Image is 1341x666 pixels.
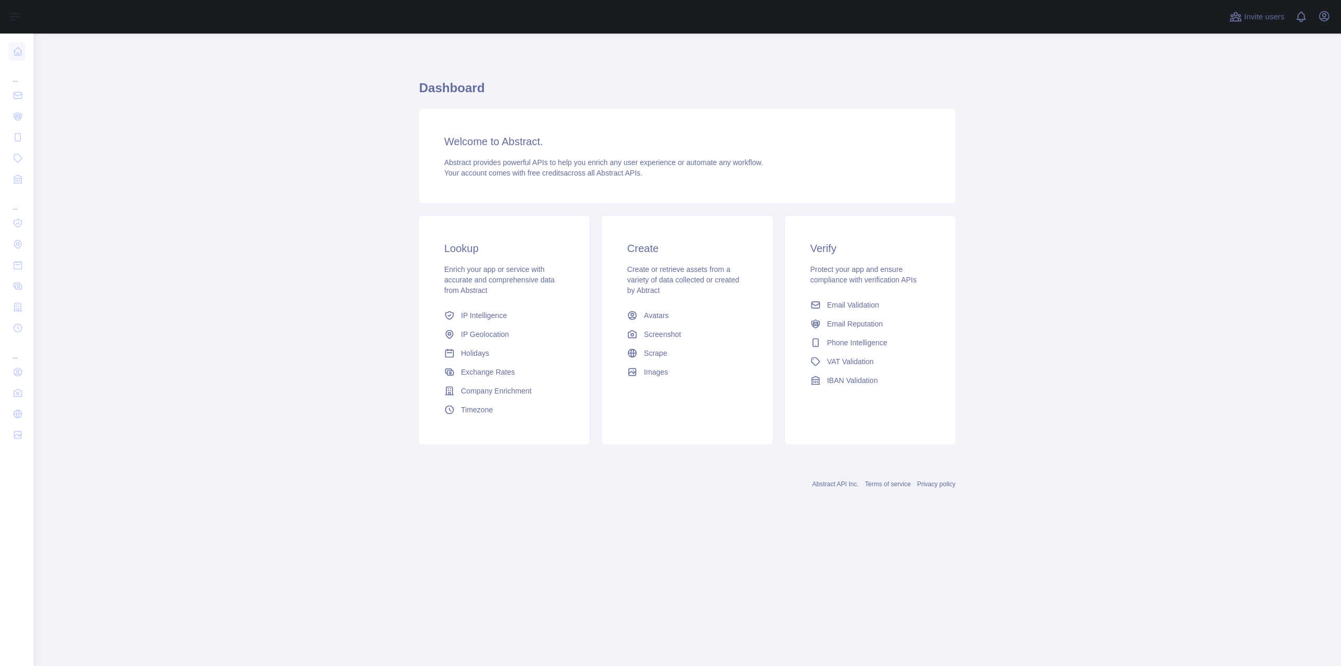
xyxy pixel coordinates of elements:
a: Timezone [440,400,568,419]
h3: Welcome to Abstract. [444,134,930,149]
span: Protect your app and ensure compliance with verification APIs [810,265,917,284]
span: free credits [527,169,564,177]
span: Timezone [461,405,493,415]
h3: Create [627,241,747,256]
span: Images [644,367,668,377]
div: ... [8,63,25,84]
a: Screenshot [623,325,751,344]
a: Privacy policy [917,481,955,488]
a: Terms of service [865,481,910,488]
span: IP Intelligence [461,310,507,321]
a: Exchange Rates [440,363,568,381]
a: VAT Validation [806,352,935,371]
h1: Dashboard [419,80,955,105]
div: ... [8,191,25,212]
a: IP Intelligence [440,306,568,325]
a: Email Validation [806,296,935,314]
span: IP Geolocation [461,329,509,340]
div: ... [8,340,25,361]
span: Screenshot [644,329,681,340]
a: Email Reputation [806,314,935,333]
a: Abstract API Inc. [812,481,859,488]
a: Avatars [623,306,751,325]
span: Holidays [461,348,489,358]
span: Email Validation [827,300,879,310]
a: Holidays [440,344,568,363]
span: IBAN Validation [827,375,878,386]
button: Invite users [1227,8,1287,25]
span: Create or retrieve assets from a variety of data collected or created by Abtract [627,265,739,294]
a: Phone Intelligence [806,333,935,352]
span: Email Reputation [827,319,883,329]
span: Avatars [644,310,668,321]
a: Company Enrichment [440,381,568,400]
h3: Verify [810,241,930,256]
span: Enrich your app or service with accurate and comprehensive data from Abstract [444,265,555,294]
a: Scrape [623,344,751,363]
span: Invite users [1244,11,1284,23]
a: Images [623,363,751,381]
a: IBAN Validation [806,371,935,390]
span: Abstract provides powerful APIs to help you enrich any user experience or automate any workflow. [444,158,763,167]
span: Exchange Rates [461,367,515,377]
span: Company Enrichment [461,386,532,396]
span: Your account comes with across all Abstract APIs. [444,169,642,177]
h3: Lookup [444,241,564,256]
span: Scrape [644,348,667,358]
span: VAT Validation [827,356,874,367]
span: Phone Intelligence [827,337,887,348]
a: IP Geolocation [440,325,568,344]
